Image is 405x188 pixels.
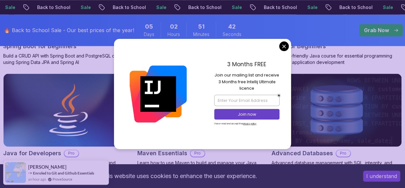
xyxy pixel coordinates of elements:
[271,73,402,173] a: Advanced Databases cardAdvanced DatabasesProAdvanced database management with SQL, integrity, and...
[149,4,170,11] p: Sale
[190,150,205,157] p: Pro
[223,31,241,38] span: Seconds
[332,4,376,11] p: Back to School
[170,22,178,31] span: 2 Hours
[33,171,94,175] a: Enroled to Git and Github Essentials
[30,4,74,11] p: Back to School
[145,22,153,31] span: 5 Days
[4,74,133,147] img: Java for Developers card
[3,42,77,51] h2: Spring Boot for Beginners
[363,171,400,182] button: Accept cookies
[257,4,300,11] p: Back to School
[272,74,401,147] img: Advanced Databases card
[5,169,353,183] div: This website uses cookies to enhance the user experience.
[198,22,205,31] span: 51 Minutes
[271,149,333,158] h2: Advanced Databases
[336,150,350,157] p: Pro
[300,4,321,11] p: Sale
[271,42,326,51] h2: Java for Beginners
[3,53,134,66] p: Build a CRUD API with Spring Boot and PostgreSQL database using Spring Data JPA and Spring AI
[225,4,245,11] p: Sale
[3,73,134,173] a: Java for Developers card9.18hJava for DevelopersProLearn advanced Java concepts to build scalable...
[28,170,32,175] span: ->
[193,31,209,38] span: Minutes
[167,31,180,38] span: Hours
[3,160,134,173] p: Learn advanced Java concepts to build scalable and maintainable applications.
[137,149,187,158] h2: Maven Essentials
[64,150,78,157] p: Pro
[74,4,94,11] p: Sale
[53,176,72,182] a: ProveSource
[28,164,67,170] span: [PERSON_NAME]
[4,26,134,34] p: 🔥 Back to School Sale - Our best prices of the year!
[3,149,61,158] h2: Java for Developers
[376,4,396,11] p: Sale
[271,53,402,66] p: Beginner-friendly Java course for essential programming skills and application development
[106,4,149,11] p: Back to School
[181,4,225,11] p: Back to School
[271,160,402,173] p: Advanced database management with SQL, integrity, and practical applications
[28,176,46,182] span: an hour ago
[228,22,236,31] span: 42 Seconds
[137,160,268,173] p: Learn how to use Maven to build and manage your Java projects
[5,162,26,183] img: provesource social proof notification image
[364,26,389,34] p: Grab Now
[144,31,154,38] span: Days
